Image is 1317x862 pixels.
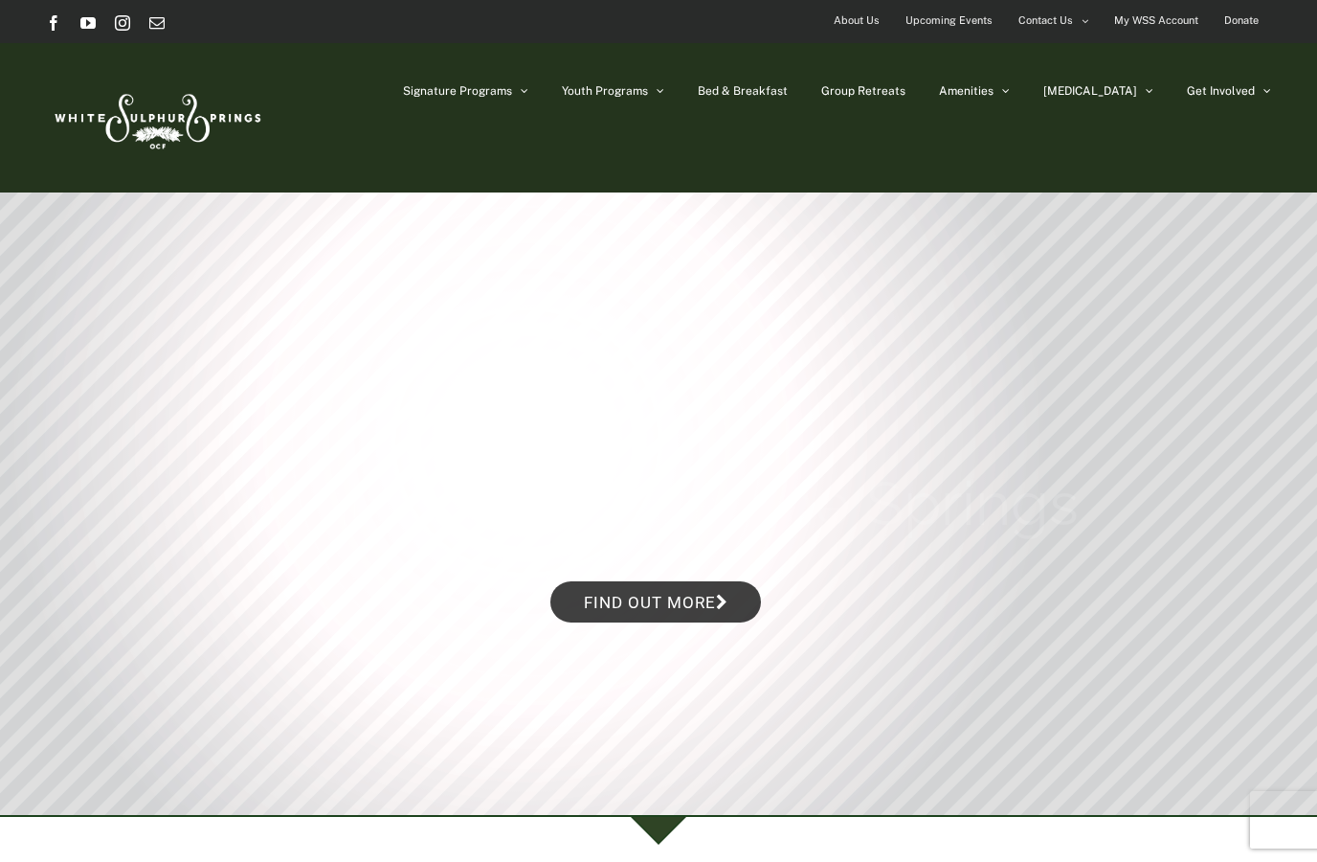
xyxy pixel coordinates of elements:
[1043,85,1137,97] span: [MEDICAL_DATA]
[46,15,61,31] a: Facebook
[1018,7,1073,34] span: Contact Us
[939,43,1010,139] a: Amenities
[1224,7,1259,34] span: Donate
[1187,43,1271,139] a: Get Involved
[1043,43,1153,139] a: [MEDICAL_DATA]
[115,15,130,31] a: Instagram
[821,85,905,97] span: Group Retreats
[1114,7,1198,34] span: My WSS Account
[698,85,788,97] span: Bed & Breakfast
[149,15,165,31] a: Email
[403,43,528,139] a: Signature Programs
[403,85,512,97] span: Signature Programs
[939,85,993,97] span: Amenities
[562,85,648,97] span: Youth Programs
[905,7,993,34] span: Upcoming Events
[834,7,880,34] span: About Us
[80,15,96,31] a: YouTube
[46,73,266,163] img: White Sulphur Springs Logo
[1187,85,1255,97] span: Get Involved
[403,43,1271,139] nav: Main Menu
[235,465,1079,542] rs-layer: Winter Retreats at the Springs
[698,43,788,139] a: Bed & Breakfast
[550,581,761,623] a: Find out more
[821,43,905,139] a: Group Retreats
[562,43,664,139] a: Youth Programs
